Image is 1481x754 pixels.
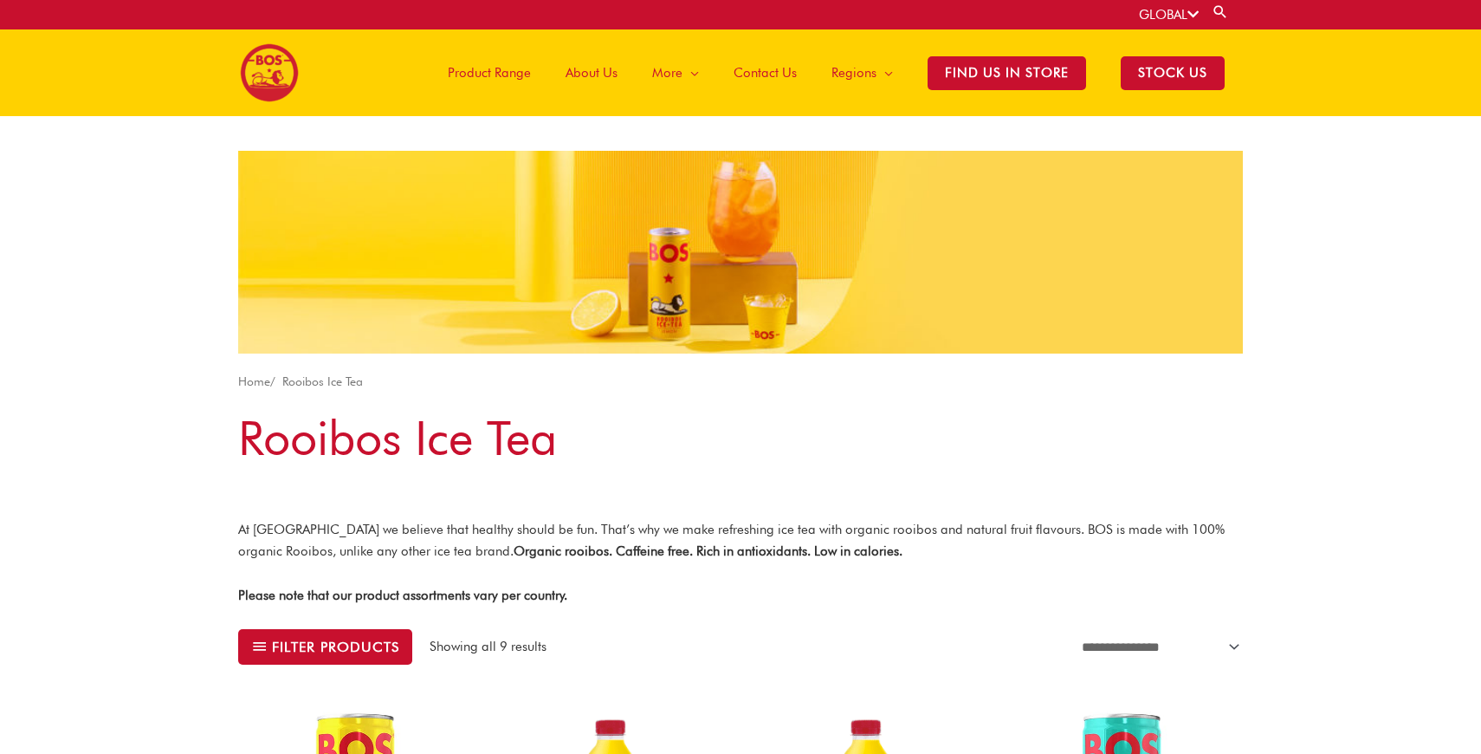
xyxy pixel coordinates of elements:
span: Find Us in Store [928,56,1086,90]
nav: Breadcrumb [238,371,1243,393]
a: GLOBAL [1139,7,1199,23]
a: Search button [1212,3,1229,20]
button: Filter products [238,629,412,666]
select: Shop order [1071,630,1243,664]
span: Contact Us [734,47,797,99]
a: Regions [814,29,910,116]
span: Filter products [272,640,399,653]
a: Product Range [430,29,548,116]
a: More [635,29,716,116]
span: Regions [831,47,876,99]
span: More [652,47,682,99]
p: Showing all 9 results [430,637,546,657]
span: About Us [566,47,618,99]
a: Home [238,374,270,388]
a: STOCK US [1103,29,1242,116]
a: Contact Us [716,29,814,116]
a: Find Us in Store [910,29,1103,116]
strong: Please note that our product assortments vary per country. [238,588,567,603]
h1: Rooibos Ice Tea [238,405,1243,471]
strong: Organic rooibos. Caffeine free. Rich in antioxidants. Low in calories. [514,543,902,559]
span: Product Range [448,47,531,99]
nav: Site Navigation [417,29,1242,116]
span: STOCK US [1121,56,1225,90]
img: BOS logo finals-200px [240,43,299,102]
a: About Us [548,29,635,116]
p: At [GEOGRAPHIC_DATA] we believe that healthy should be fun. That’s why we make refreshing ice tea... [238,519,1243,562]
